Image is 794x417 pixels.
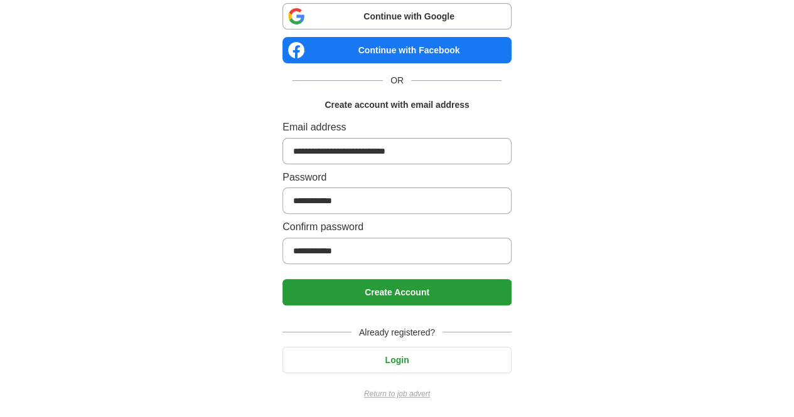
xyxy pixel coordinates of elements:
[282,119,512,135] label: Email address
[383,73,411,87] span: OR
[282,388,512,400] a: Return to job advert
[351,325,443,339] span: Already registered?
[282,355,512,365] a: Login
[282,3,512,29] a: Continue with Google
[282,169,512,186] label: Password
[282,37,512,63] a: Continue with Facebook
[325,98,469,112] h1: Create account with email address
[282,279,512,305] button: Create Account
[282,347,512,373] button: Login
[282,219,512,235] label: Confirm password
